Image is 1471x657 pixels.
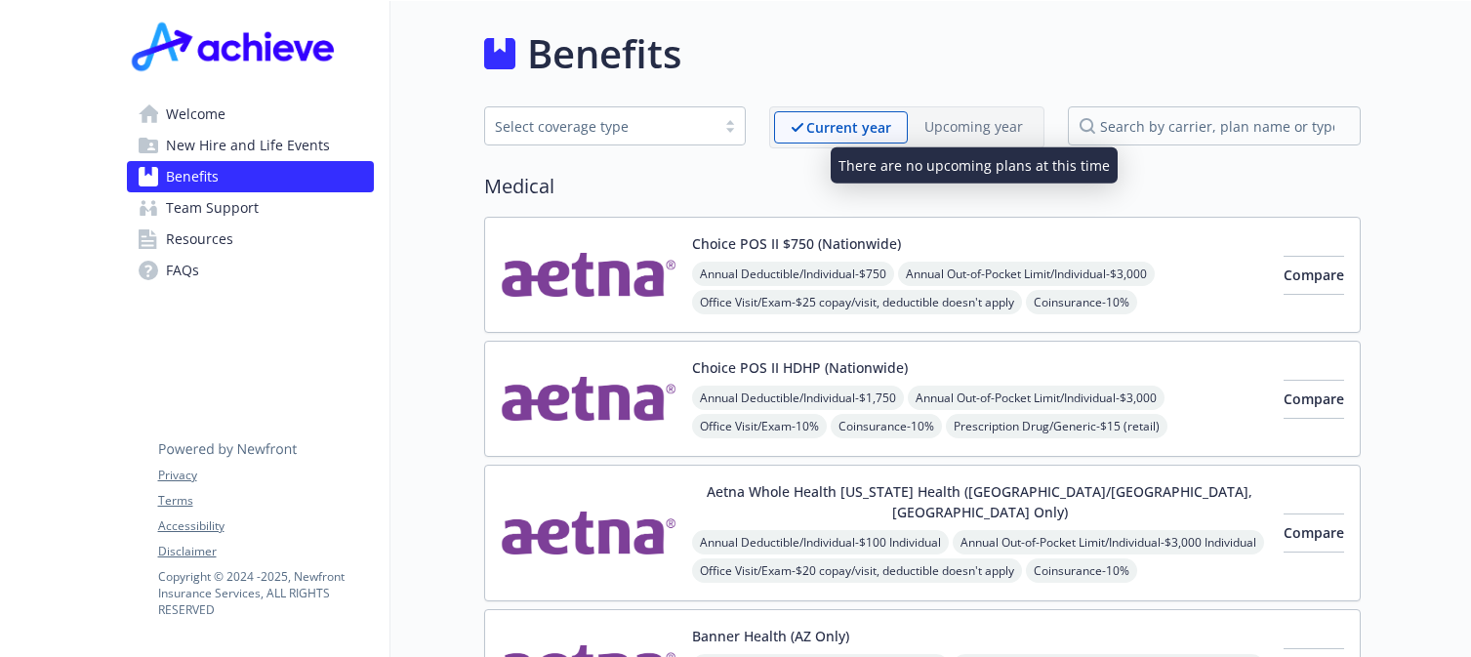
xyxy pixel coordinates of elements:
[692,481,1268,522] button: Aetna Whole Health [US_STATE] Health ([GEOGRAPHIC_DATA]/[GEOGRAPHIC_DATA], [GEOGRAPHIC_DATA] Only)
[158,568,373,618] p: Copyright © 2024 - 2025 , Newfront Insurance Services, ALL RIGHTS RESERVED
[831,414,942,438] span: Coinsurance - 10%
[166,130,330,161] span: New Hire and Life Events
[1284,390,1344,408] span: Compare
[501,233,676,316] img: Aetna Inc carrier logo
[484,172,1361,201] h2: Medical
[127,99,374,130] a: Welcome
[127,130,374,161] a: New Hire and Life Events
[924,116,1023,137] p: Upcoming year
[501,357,676,440] img: Aetna Inc carrier logo
[158,492,373,510] a: Terms
[898,262,1155,286] span: Annual Out-of-Pocket Limit/Individual - $3,000
[692,233,901,254] button: Choice POS II $750 (Nationwide)
[158,543,373,560] a: Disclaimer
[1284,523,1344,542] span: Compare
[127,224,374,255] a: Resources
[1026,290,1137,314] span: Coinsurance - 10%
[692,290,1022,314] span: Office Visit/Exam - $25 copay/visit, deductible doesn't apply
[953,530,1264,554] span: Annual Out-of-Pocket Limit/Individual - $3,000 Individual
[1284,513,1344,553] button: Compare
[908,386,1165,410] span: Annual Out-of-Pocket Limit/Individual - $3,000
[1284,380,1344,419] button: Compare
[692,530,949,554] span: Annual Deductible/Individual - $100 Individual
[166,192,259,224] span: Team Support
[946,414,1167,438] span: Prescription Drug/Generic - $15 (retail)
[166,161,219,192] span: Benefits
[127,161,374,192] a: Benefits
[1284,266,1344,284] span: Compare
[692,414,827,438] span: Office Visit/Exam - 10%
[692,626,849,646] button: Banner Health (AZ Only)
[501,481,676,585] img: Aetna Inc carrier logo
[158,517,373,535] a: Accessibility
[692,357,908,378] button: Choice POS II HDHP (Nationwide)
[692,386,904,410] span: Annual Deductible/Individual - $1,750
[166,255,199,286] span: FAQs
[166,224,233,255] span: Resources
[908,111,1040,144] span: Upcoming year
[127,192,374,224] a: Team Support
[806,117,891,138] p: Current year
[692,558,1022,583] span: Office Visit/Exam - $20 copay/visit, deductible doesn't apply
[495,116,706,137] div: Select coverage type
[1284,256,1344,295] button: Compare
[1026,558,1137,583] span: Coinsurance - 10%
[166,99,225,130] span: Welcome
[1068,106,1361,145] input: search by carrier, plan name or type
[127,255,374,286] a: FAQs
[527,24,681,83] h1: Benefits
[692,262,894,286] span: Annual Deductible/Individual - $750
[158,467,373,484] a: Privacy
